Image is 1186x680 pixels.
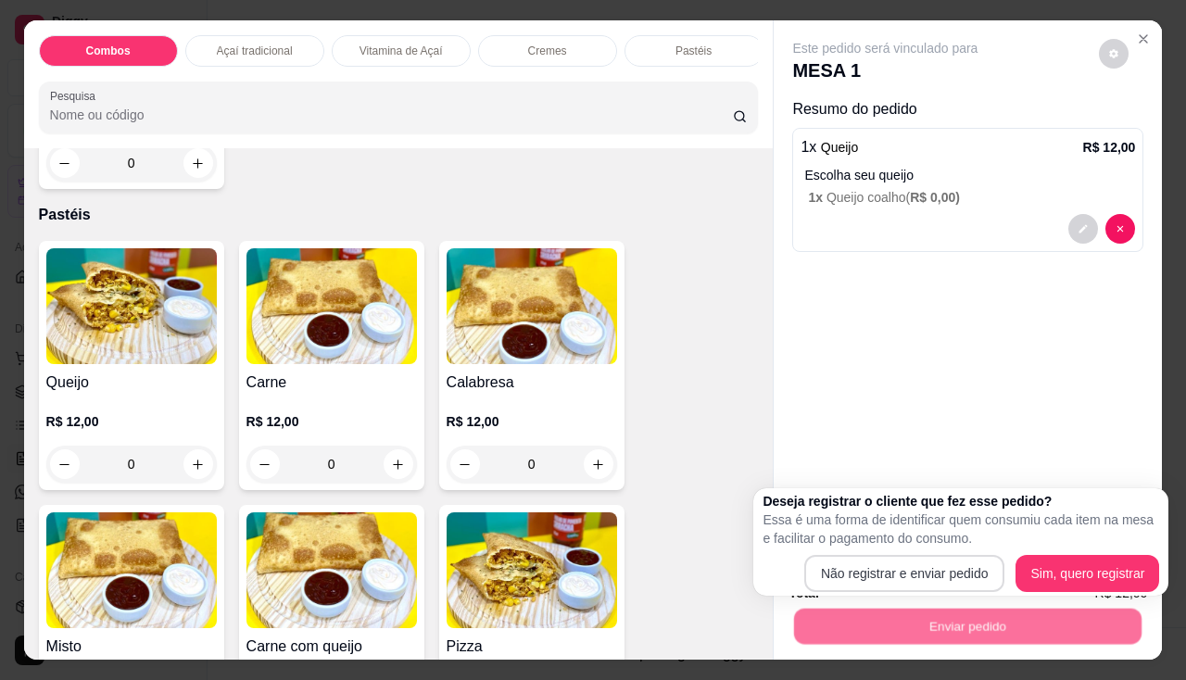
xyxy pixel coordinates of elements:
[246,412,417,431] p: R$ 12,00
[246,512,417,628] img: product-image
[360,44,443,58] p: Vitamina de Açaí
[1016,555,1159,592] button: Sim, quero registrar
[447,248,617,364] img: product-image
[246,636,417,658] h4: Carne com queijo
[792,57,978,83] p: MESA 1
[217,44,293,58] p: Açaí tradicional
[46,248,217,364] img: product-image
[804,166,1135,184] p: Escolha seu queijo
[246,371,417,394] h4: Carne
[801,136,858,158] p: 1 x
[808,190,826,205] span: 1 x
[46,512,217,628] img: product-image
[763,510,1159,548] p: Essa é uma forma de identificar quem consumiu cada item na mesa e facilitar o pagamento do consumo.
[46,371,217,394] h4: Queijo
[675,44,712,58] p: Pastéis
[528,44,567,58] p: Cremes
[447,512,617,628] img: product-image
[447,371,617,394] h4: Calabresa
[46,412,217,431] p: R$ 12,00
[246,248,417,364] img: product-image
[447,636,617,658] h4: Pizza
[1099,39,1129,69] button: decrease-product-quantity
[792,98,1143,120] p: Resumo do pedido
[789,586,818,600] strong: Total
[50,88,102,104] label: Pesquisa
[910,190,960,205] span: R$ 0,00 )
[763,492,1159,510] h2: Deseja registrar o cliente que fez esse pedido?
[46,636,217,658] h4: Misto
[821,140,858,155] span: Queijo
[39,204,759,226] p: Pastéis
[1129,24,1158,54] button: Close
[86,44,131,58] p: Combos
[794,609,1142,645] button: Enviar pedido
[792,39,978,57] p: Este pedido será vinculado para
[808,188,1135,207] p: Queijo coalho (
[804,555,1005,592] button: Não registrar e enviar pedido
[1083,138,1136,157] p: R$ 12,00
[447,412,617,431] p: R$ 12,00
[1068,214,1098,244] button: decrease-product-quantity
[1105,214,1135,244] button: decrease-product-quantity
[50,106,733,124] input: Pesquisa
